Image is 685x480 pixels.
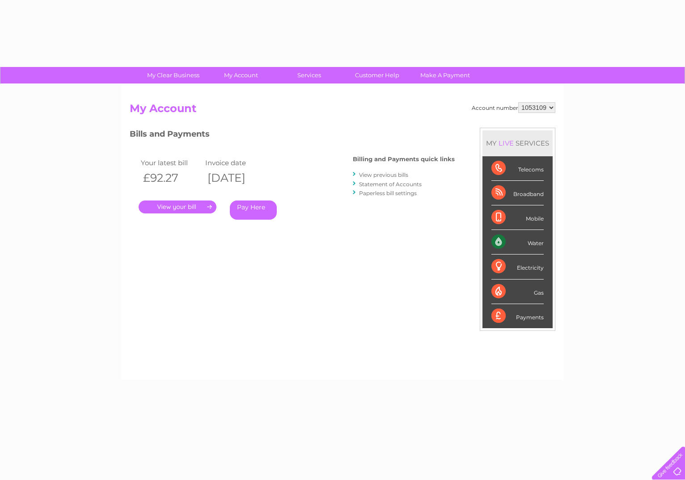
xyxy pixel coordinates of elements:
h4: Billing and Payments quick links [353,156,455,163]
div: Account number [472,102,555,113]
a: Statement of Accounts [359,181,422,188]
a: My Clear Business [136,67,210,83]
div: Payments [491,304,544,328]
a: Customer Help [340,67,414,83]
th: £92.27 [139,169,203,187]
div: Water [491,230,544,255]
h3: Bills and Payments [130,128,455,143]
div: Broadband [491,181,544,205]
div: LIVE [497,139,516,147]
div: Mobile [491,205,544,230]
div: Gas [491,280,544,304]
a: My Account [204,67,278,83]
a: Make A Payment [408,67,482,83]
a: View previous bills [359,171,408,178]
a: Services [272,67,346,83]
a: . [139,200,216,213]
div: Telecoms [491,156,544,181]
td: Invoice date [203,157,267,169]
td: Your latest bill [139,157,203,169]
a: Pay Here [230,200,277,220]
h2: My Account [130,102,555,119]
a: Paperless bill settings [359,190,417,196]
div: Electricity [491,255,544,279]
div: MY SERVICES [482,130,553,156]
th: [DATE] [203,169,267,187]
